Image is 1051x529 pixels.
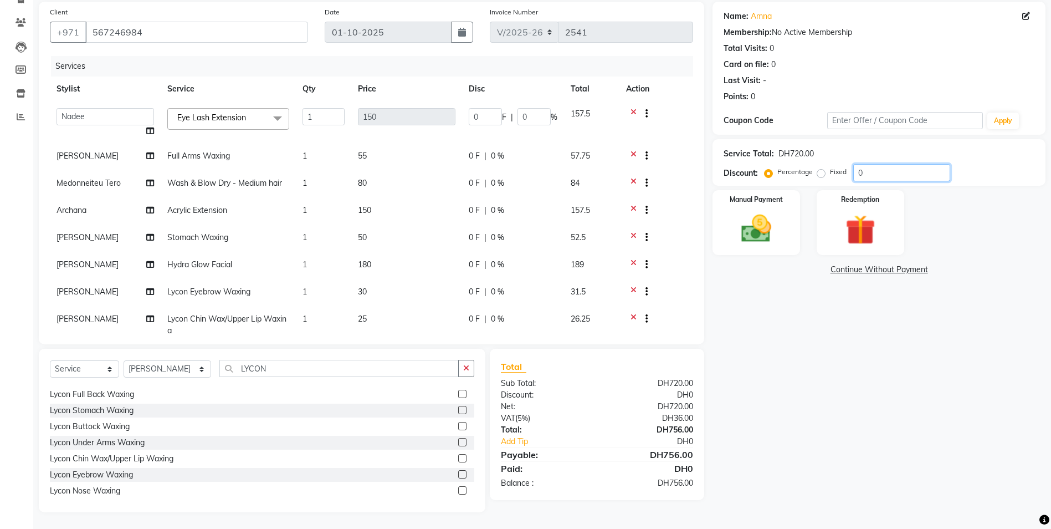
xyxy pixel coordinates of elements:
[715,264,1043,276] a: Continue Without Payment
[571,314,590,324] span: 26.25
[161,77,296,101] th: Service
[597,401,702,413] div: DH720.00
[724,27,772,38] div: Membership:
[358,314,367,324] span: 25
[358,232,367,242] span: 50
[491,232,504,243] span: 0 %
[777,167,813,177] label: Percentage
[493,477,597,489] div: Balance :
[484,259,486,271] span: |
[303,260,307,269] span: 1
[491,177,504,189] span: 0 %
[491,286,504,298] span: 0 %
[303,178,307,188] span: 1
[724,167,758,179] div: Discount:
[771,59,776,70] div: 0
[50,421,130,433] div: Lycon Buttock Waxing
[490,7,538,17] label: Invoice Number
[325,7,340,17] label: Date
[571,109,590,119] span: 157.5
[597,424,702,436] div: DH756.00
[57,314,119,324] span: [PERSON_NAME]
[836,211,885,248] img: _gift.svg
[571,232,586,242] span: 52.5
[724,11,748,22] div: Name:
[303,151,307,161] span: 1
[167,151,230,161] span: Full Arms Waxing
[987,113,1019,129] button: Apply
[493,448,597,461] div: Payable:
[763,75,766,87] div: -
[303,232,307,242] span: 1
[50,405,134,416] div: Lycon Stomach Waxing
[57,260,119,269] span: [PERSON_NAME]
[724,115,827,126] div: Coupon Code
[469,150,480,162] span: 0 F
[502,111,506,123] span: F
[462,77,564,101] th: Disc
[167,232,228,242] span: Stomach Waxing
[484,313,486,325] span: |
[51,56,701,77] div: Services
[57,178,121,188] span: Medonneiteu Tero
[491,205,504,216] span: 0 %
[484,286,486,298] span: |
[358,260,371,269] span: 180
[724,43,767,54] div: Total Visits:
[50,22,86,43] button: +971
[167,205,227,215] span: Acrylic Extension
[597,477,702,489] div: DH756.00
[597,413,702,424] div: DH36.00
[571,178,580,188] span: 84
[177,113,246,123] span: Eye Lash Extension
[724,91,748,103] div: Points:
[571,287,586,297] span: 31.5
[501,413,515,423] span: VAT
[50,469,133,481] div: Lycon Eyebrow Waxing
[597,462,702,475] div: DH0
[469,286,480,298] span: 0 F
[830,167,847,177] label: Fixed
[351,77,462,101] th: Price
[57,232,119,242] span: [PERSON_NAME]
[493,424,597,436] div: Total:
[246,113,251,123] a: x
[724,75,761,87] div: Last Visit:
[491,150,504,162] span: 0 %
[57,287,119,297] span: [PERSON_NAME]
[564,77,619,101] th: Total
[469,259,480,271] span: 0 F
[571,205,590,215] span: 157.5
[571,151,590,161] span: 57.75
[167,287,250,297] span: Lycon Eyebrow Waxing
[491,313,504,325] span: 0 %
[770,43,774,54] div: 0
[50,453,173,465] div: Lycon Chin Wax/Upper Lip Waxing
[732,211,781,246] img: _cash.svg
[57,205,86,215] span: Archana
[493,389,597,401] div: Discount:
[493,436,614,447] a: Add Tip
[469,205,480,216] span: 0 F
[730,195,783,205] label: Manual Payment
[493,378,597,389] div: Sub Total:
[501,361,526,373] span: Total
[358,205,371,215] span: 150
[57,151,119,161] span: [PERSON_NAME]
[597,389,702,401] div: DH0
[50,389,134,400] div: Lycon Full Back Waxing
[841,195,879,205] label: Redemption
[50,485,120,497] div: Lycon Nose Waxing
[484,232,486,243] span: |
[484,150,486,162] span: |
[303,287,307,297] span: 1
[50,77,161,101] th: Stylist
[827,112,982,129] input: Enter Offer / Coupon Code
[614,436,701,447] div: DH0
[597,378,702,389] div: DH720.00
[551,111,557,123] span: %
[493,401,597,413] div: Net:
[219,360,459,377] input: Search or Scan
[167,178,282,188] span: Wash & Blow Dry - Medium hair
[358,178,367,188] span: 80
